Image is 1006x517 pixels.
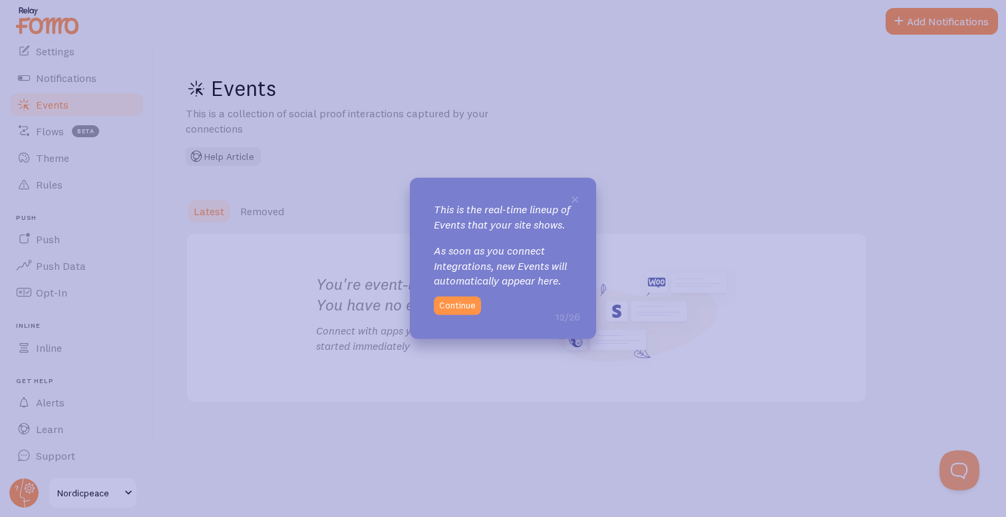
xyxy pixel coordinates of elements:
button: Close Tour [570,194,580,205]
span: 12/26 [556,310,580,323]
p: This is the real-time lineup of Events that your site shows. [434,202,572,233]
span: × [570,189,580,209]
p: As soon as you connect Integrations, new Events will automatically appear here. [434,243,572,289]
button: Continue [434,296,481,315]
